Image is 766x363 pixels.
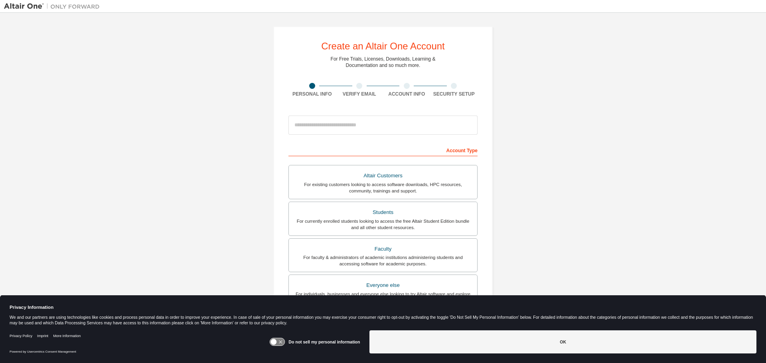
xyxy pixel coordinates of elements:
[294,254,472,267] div: For faculty & administrators of academic institutions administering students and accessing softwa...
[383,91,430,97] div: Account Info
[430,91,478,97] div: Security Setup
[331,56,436,69] div: For Free Trials, Licenses, Downloads, Learning & Documentation and so much more.
[294,181,472,194] div: For existing customers looking to access software downloads, HPC resources, community, trainings ...
[294,291,472,304] div: For individuals, businesses and everyone else looking to try Altair software and explore our prod...
[4,2,104,10] img: Altair One
[294,280,472,291] div: Everyone else
[294,207,472,218] div: Students
[336,91,383,97] div: Verify Email
[288,91,336,97] div: Personal Info
[288,143,478,156] div: Account Type
[321,41,445,51] div: Create an Altair One Account
[294,218,472,231] div: For currently enrolled students looking to access the free Altair Student Edition bundle and all ...
[294,170,472,181] div: Altair Customers
[294,243,472,255] div: Faculty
